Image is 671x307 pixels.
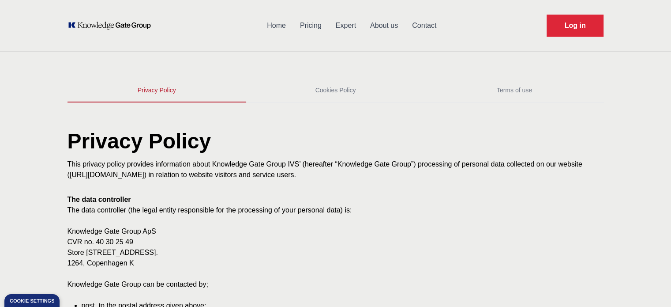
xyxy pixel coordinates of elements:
[67,159,604,180] p: This privacy policy provides information about Knowledge Gate Group IVS’ (hereafter “Knowledge Ga...
[67,79,246,102] a: Privacy Policy
[67,237,604,247] p: CVR no. 40 30 25 49
[67,21,157,30] a: KOL Knowledge Platform: Talk to Key External Experts (KEE)
[547,15,604,37] a: Request Demo
[67,247,604,258] p: Store [STREET_ADDRESS].
[363,14,405,37] a: About us
[67,205,604,216] p: The data controller (the legal entity responsible for the processing of your personal data) is:
[627,265,671,307] iframe: Chat Widget
[67,258,604,269] p: 1264, Copenhagen K
[425,79,604,102] a: Terms of use
[260,14,293,37] a: Home
[67,226,604,237] p: Knowledge Gate Group ApS
[67,131,604,159] h1: Privacy Policy
[67,79,604,102] div: Tabs
[329,14,363,37] a: Expert
[246,79,425,102] a: Cookies Policy
[293,14,329,37] a: Pricing
[10,299,54,303] div: Cookie settings
[405,14,443,37] a: Contact
[67,279,604,290] p: Knowledge Gate Group can be contacted by;
[67,194,604,205] h2: The data controller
